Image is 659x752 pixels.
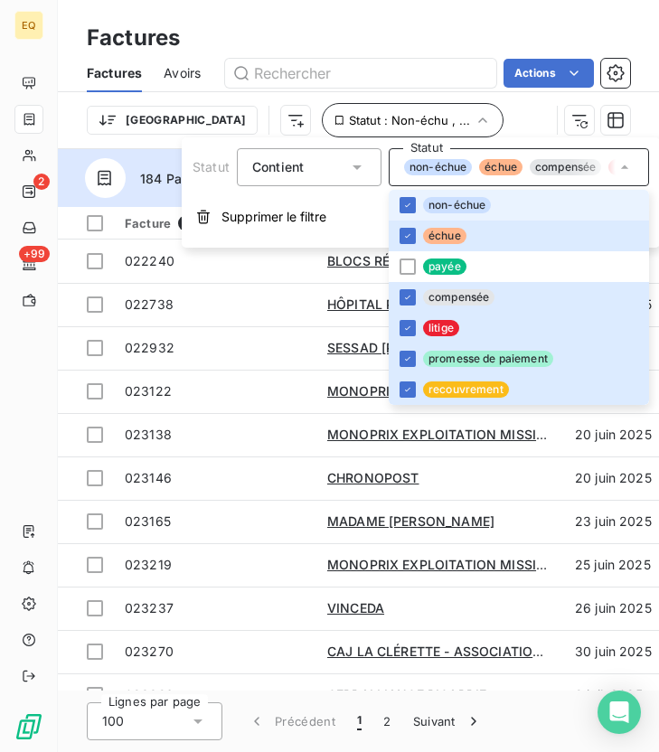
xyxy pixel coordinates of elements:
[322,103,504,137] button: Statut : Non-échu , ...
[423,351,553,367] span: promesse de paiement
[33,174,50,190] span: 2
[221,208,326,226] span: Supprimer le filtre
[357,712,362,730] span: 1
[87,22,180,54] h3: Factures
[14,712,43,741] img: Logo LeanPay
[402,702,494,740] button: Suivant
[164,64,201,82] span: Avoirs
[327,340,487,355] span: SESSAD [PERSON_NAME]
[327,470,419,485] span: CHRONOPOST
[19,246,50,262] span: +99
[125,383,172,399] span: 023122
[327,513,494,529] span: MADAME [PERSON_NAME]
[598,691,641,734] div: Open Intercom Messenger
[237,702,346,740] button: Précédent
[327,687,486,702] span: CERBALLIANCE PICARDIE
[327,600,384,616] span: VINCEDA
[504,59,594,88] button: Actions
[327,644,618,659] span: CAJ LA CLÉRETTE - ASSOCIATION PAPILLONS
[327,557,628,572] span: MONOPRIX EXPLOITATION MISSION HANDICAP
[125,470,172,485] span: 023146
[102,712,124,730] span: 100
[178,215,202,231] span: 117
[423,381,509,398] span: recouvrement
[140,169,297,188] span: 184 Paiements en attente
[125,687,172,702] span: 023321
[372,702,401,740] button: 2
[346,702,372,740] button: 1
[327,427,628,442] span: MONOPRIX EXPLOITATION MISSION HANDICAP
[423,320,459,336] span: litige
[423,289,494,305] span: compensée
[327,253,458,268] span: BLOCS RÉNOVATION
[125,296,174,312] span: 022738
[125,513,171,529] span: 023165
[125,557,172,572] span: 023219
[125,600,174,616] span: 023237
[327,383,628,399] span: MONOPRIX EXPLOITATION MISSION HANDICAP
[608,159,645,175] span: litige
[423,228,466,244] span: échue
[530,159,601,175] span: compensée
[87,64,142,82] span: Factures
[349,113,470,127] span: Statut : Non-échu , ...
[125,340,174,355] span: 022932
[252,159,304,174] span: Contient
[193,159,230,174] span: Statut
[87,106,258,135] button: [GEOGRAPHIC_DATA]
[125,427,172,442] span: 023138
[327,296,495,312] span: HÔPITAL PRIVÉ D'ANTONY
[225,59,496,88] input: Rechercher
[125,253,174,268] span: 022240
[479,159,522,175] span: échue
[14,11,43,40] div: EQ
[423,197,491,213] span: non-échue
[125,216,171,230] span: Facture
[404,159,472,175] span: non-échue
[125,644,174,659] span: 023270
[423,258,466,275] span: payée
